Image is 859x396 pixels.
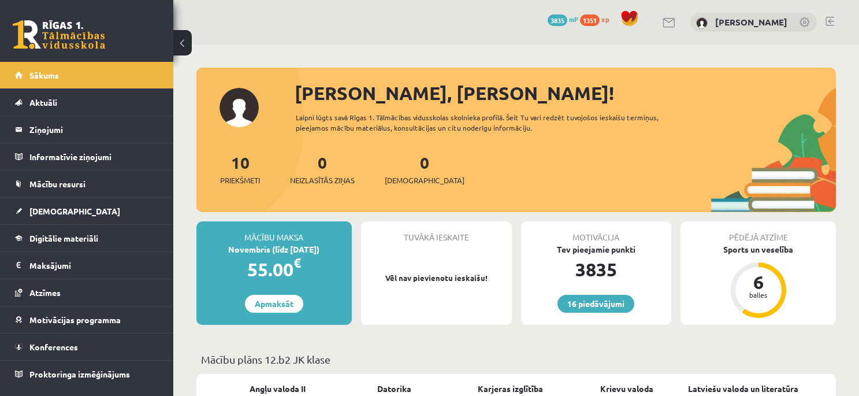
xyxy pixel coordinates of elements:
a: Krievu valoda [600,383,653,395]
p: Vēl nav pievienotu ieskaišu! [367,272,506,284]
div: 3835 [521,256,672,283]
a: 16 piedāvājumi [557,295,634,313]
legend: Maksājumi [29,252,159,279]
span: [DEMOGRAPHIC_DATA] [385,175,464,186]
span: Digitālie materiāli [29,233,98,243]
a: Datorika [377,383,411,395]
a: [DEMOGRAPHIC_DATA] [15,198,159,224]
span: 3835 [548,14,567,26]
span: Konferences [29,342,78,352]
div: Motivācija [521,221,672,243]
a: [PERSON_NAME] [715,16,787,28]
a: 0[DEMOGRAPHIC_DATA] [385,152,464,186]
span: Atzīmes [29,287,61,298]
div: balles [741,291,776,298]
div: Pēdējā atzīme [680,221,836,243]
span: Aktuāli [29,97,57,108]
a: Motivācijas programma [15,306,159,333]
span: mP [569,14,578,24]
a: Atzīmes [15,279,159,306]
a: Sports un veselība 6 balles [680,243,836,320]
a: 3835 mP [548,14,578,24]
a: Ziņojumi [15,116,159,143]
a: 10Priekšmeti [220,152,260,186]
span: Mācību resursi [29,179,85,189]
legend: Informatīvie ziņojumi [29,143,159,170]
img: Amanda Lorberga [696,17,708,29]
div: Sports un veselība [680,243,836,256]
a: 0Neizlasītās ziņas [290,152,355,186]
a: Informatīvie ziņojumi [15,143,159,170]
span: Motivācijas programma [29,314,121,325]
div: Tuvākā ieskaite [361,221,512,243]
a: Proktoringa izmēģinājums [15,361,159,387]
div: Mācību maksa [196,221,352,243]
span: Neizlasītās ziņas [290,175,355,186]
div: 55.00 [196,256,352,283]
div: [PERSON_NAME], [PERSON_NAME]! [295,79,836,107]
a: 1351 xp [580,14,615,24]
span: Sākums [29,70,59,80]
a: Angļu valoda II [250,383,306,395]
span: [DEMOGRAPHIC_DATA] [29,206,120,216]
div: Laipni lūgts savā Rīgas 1. Tālmācības vidusskolas skolnieka profilā. Šeit Tu vari redzēt tuvojošo... [296,112,679,133]
a: Rīgas 1. Tālmācības vidusskola [13,20,105,49]
span: Priekšmeti [220,175,260,186]
span: Proktoringa izmēģinājums [29,369,130,379]
a: Konferences [15,334,159,360]
a: Sākums [15,62,159,88]
a: Mācību resursi [15,171,159,197]
div: Novembris (līdz [DATE]) [196,243,352,256]
legend: Ziņojumi [29,116,159,143]
span: € [293,254,301,271]
a: Apmaksāt [245,295,303,313]
span: 1351 [580,14,600,26]
div: Tev pieejamie punkti [521,243,672,256]
a: Karjeras izglītība [478,383,543,395]
a: Aktuāli [15,89,159,116]
div: 6 [741,273,776,291]
p: Mācību plāns 12.b2 JK klase [201,351,831,367]
a: Maksājumi [15,252,159,279]
span: xp [601,14,609,24]
a: Digitālie materiāli [15,225,159,251]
